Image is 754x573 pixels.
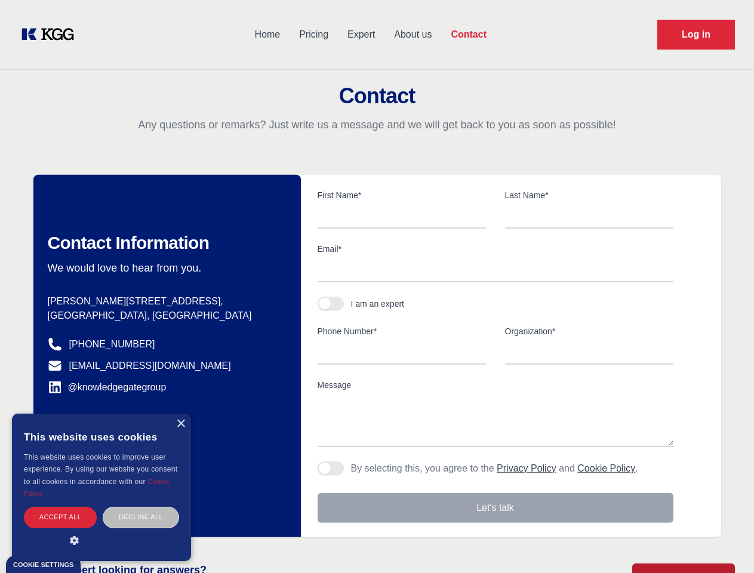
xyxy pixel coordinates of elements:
[24,453,177,486] span: This website uses cookies to improve user experience. By using our website you consent to all coo...
[577,463,635,473] a: Cookie Policy
[318,243,673,255] label: Email*
[14,118,740,132] p: Any questions or remarks? Just write us a message and we will get back to you as soon as possible!
[48,294,282,309] p: [PERSON_NAME][STREET_ADDRESS],
[48,232,282,254] h2: Contact Information
[384,19,441,50] a: About us
[69,337,155,352] a: [PHONE_NUMBER]
[318,189,486,201] label: First Name*
[318,325,486,337] label: Phone Number*
[657,20,735,50] a: Request Demo
[24,478,170,497] a: Cookie Policy
[318,379,673,391] label: Message
[505,325,673,337] label: Organization*
[338,19,384,50] a: Expert
[290,19,338,50] a: Pricing
[245,19,290,50] a: Home
[497,463,556,473] a: Privacy Policy
[13,562,73,568] div: Cookie settings
[48,309,282,323] p: [GEOGRAPHIC_DATA], [GEOGRAPHIC_DATA]
[14,84,740,108] h2: Contact
[24,423,179,451] div: This website uses cookies
[24,507,97,528] div: Accept all
[351,461,638,476] p: By selecting this, you agree to the and .
[441,19,496,50] a: Contact
[694,516,754,573] iframe: Chat Widget
[69,359,231,373] a: [EMAIL_ADDRESS][DOMAIN_NAME]
[351,298,405,310] div: I am an expert
[19,25,84,44] a: KOL Knowledge Platform: Talk to Key External Experts (KEE)
[103,507,179,528] div: Decline all
[318,493,673,523] button: Let's talk
[48,380,167,395] a: @knowledgegategroup
[48,261,282,275] p: We would love to hear from you.
[176,420,185,429] div: Close
[505,189,673,201] label: Last Name*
